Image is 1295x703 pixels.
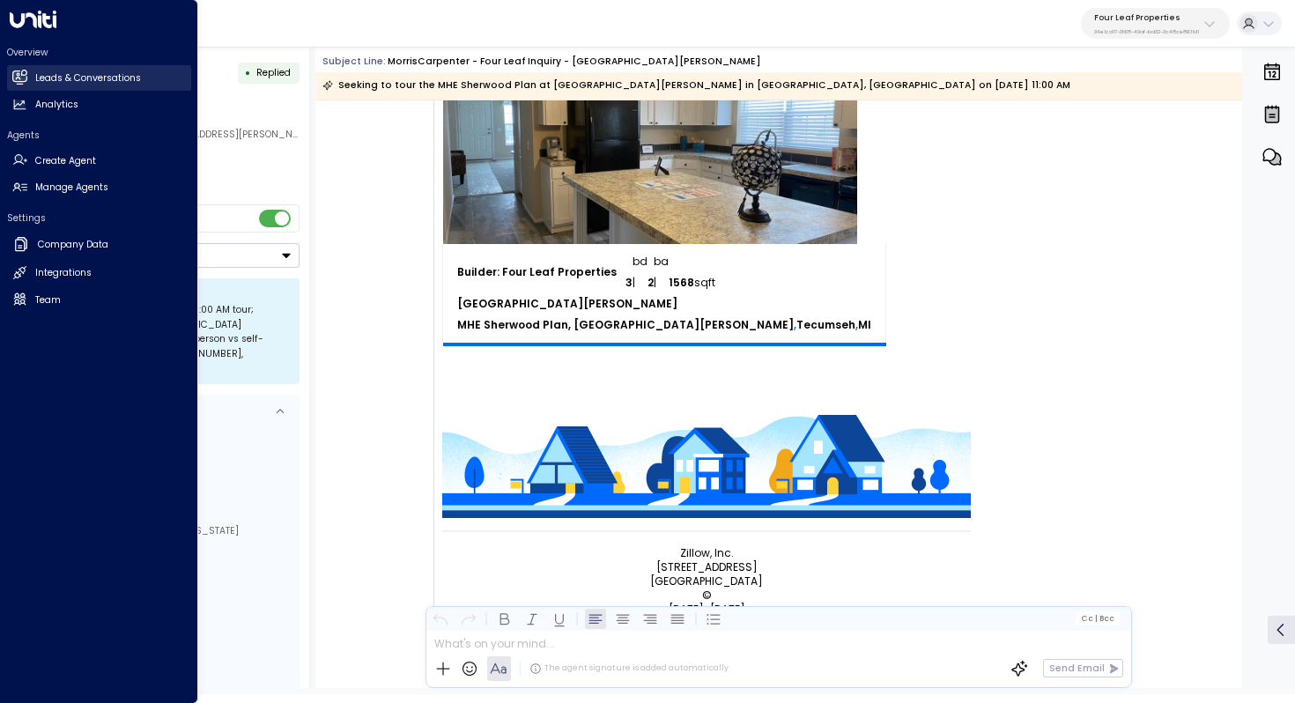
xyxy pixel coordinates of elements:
[443,68,857,244] td: Property photo
[245,61,251,85] div: •
[457,293,871,336] a: [GEOGRAPHIC_DATA][PERSON_NAME]MHE Sherwood Plan, [GEOGRAPHIC_DATA][PERSON_NAME],Tecumseh,MI
[654,251,669,293] span: ba |
[647,272,654,293] span: 2
[457,251,625,293] td: Property price Builder name
[650,574,763,588] span: [GEOGRAPHIC_DATA]
[35,266,92,280] h2: Integrations
[7,92,191,118] a: Analytics
[1081,8,1230,39] button: Four Leaf Properties34e1cd17-0f68-49af-bd32-3c48ce8611d1
[656,560,758,574] span: [STREET_ADDRESS]
[1094,28,1199,35] p: 34e1cd17-0f68-49af-bd32-3c48ce8611d1
[35,98,78,112] h2: Analytics
[388,55,761,69] div: MorrisCarpenter - Four Leaf Inquiry - [GEOGRAPHIC_DATA][PERSON_NAME]
[457,608,478,629] button: Redo
[680,546,734,560] span: Zillow, Inc.
[322,77,1070,94] div: Seeking to tour the MHE Sherwood Plan at [GEOGRAPHIC_DATA][PERSON_NAME] in [GEOGRAPHIC_DATA], [GE...
[529,662,729,675] div: The agent signature is added automatically
[7,287,191,313] a: Team
[430,608,451,629] button: Undo
[1076,612,1120,625] button: Cc|Bcc
[7,231,191,259] a: Company Data
[7,261,191,286] a: Integrations
[442,410,971,518] img: url
[796,314,855,336] span: Tecumseh
[35,293,61,307] h2: Team
[7,46,191,59] h2: Overview
[1094,614,1097,623] span: |
[633,251,647,293] span: bd |
[625,272,633,293] span: 3
[669,588,745,617] span: © ‌[DATE]-[DATE]
[322,55,386,68] span: Subject Line:
[38,238,108,252] h2: Company Data
[457,314,794,336] span: MHE Sherwood Plan, [GEOGRAPHIC_DATA][PERSON_NAME]
[669,272,694,293] span: 1568
[7,211,191,225] h2: Settings
[7,148,191,174] a: Create Agent
[7,65,191,91] a: Leads & Conversations
[694,272,715,293] span: sqft
[457,293,677,314] span: [GEOGRAPHIC_DATA][PERSON_NAME]
[1094,12,1199,23] p: Four Leaf Properties
[858,314,871,336] span: MI
[457,259,617,285] span: Builder: Four Leaf Properties
[35,154,96,168] h2: Create Agent
[7,175,191,201] a: Manage Agents
[35,71,141,85] h2: Leads & Conversations
[79,128,392,141] span: [PERSON_NAME][EMAIL_ADDRESS][PERSON_NAME][DOMAIN_NAME]
[256,66,291,79] span: Replied
[1081,614,1114,623] span: Cc Bcc
[35,181,108,195] h2: Manage Agents
[625,251,715,293] td: Property facts 3 bed 3 bath 1986 square feet
[443,293,886,336] td: Property address 123 Price St.Daly CityCA
[7,129,191,142] h2: Agents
